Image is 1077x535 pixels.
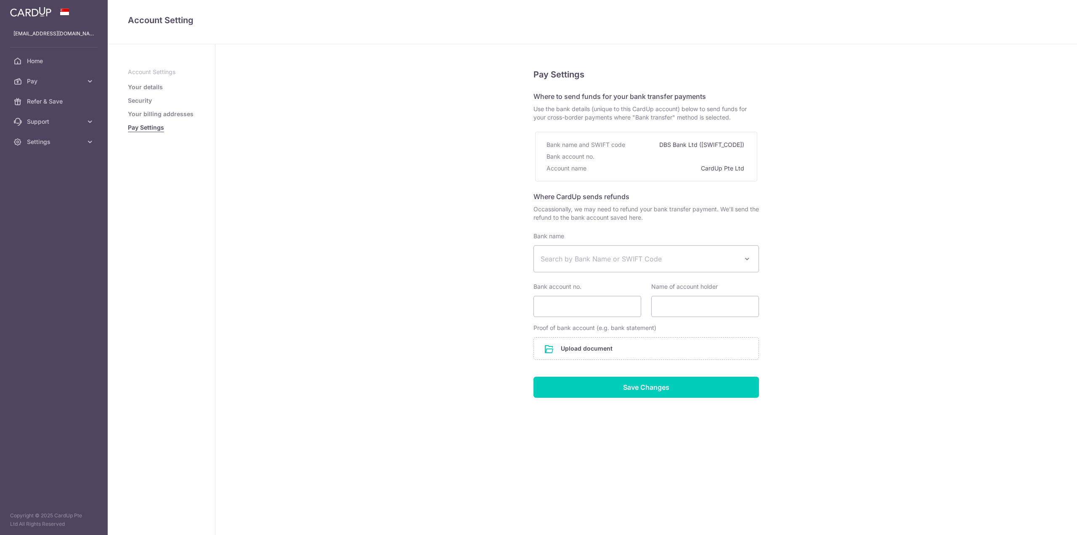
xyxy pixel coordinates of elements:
[546,162,588,174] div: Account name
[27,97,82,106] span: Refer & Save
[128,68,195,76] p: Account Settings
[533,68,759,81] h5: Pay Settings
[533,105,759,122] span: Use the bank details (unique to this CardUp account) below to send funds for your cross-border pa...
[533,377,759,398] input: Save Changes
[27,77,82,85] span: Pay
[701,162,746,174] div: CardUp Pte Ltd
[128,96,152,105] a: Security
[541,254,738,264] span: Search by Bank Name or SWIFT Code
[128,15,194,25] span: translation missing: en.refund_bank_accounts.show.title.account_setting
[533,205,759,222] span: Occassionally, we may need to refund your bank transfer payment. We’ll send the refund to the ban...
[659,139,746,151] div: DBS Bank Ltd ([SWIFT_CODE])
[533,232,564,240] label: Bank name
[533,324,656,332] label: Proof of bank account (e.g. bank statement)
[128,83,163,91] a: Your details
[546,139,627,151] div: Bank name and SWIFT code
[533,192,629,201] span: Where CardUp sends refunds
[533,92,706,101] span: Where to send funds for your bank transfer payments
[27,57,82,65] span: Home
[13,29,94,38] p: [EMAIL_ADDRESS][DOMAIN_NAME]
[27,138,82,146] span: Settings
[533,337,759,360] div: Upload document
[128,123,164,132] a: Pay Settings
[533,282,581,291] label: Bank account no.
[651,282,718,291] label: Name of account holder
[27,117,82,126] span: Support
[128,110,194,118] a: Your billing addresses
[546,151,596,162] div: Bank account no.
[10,7,51,17] img: CardUp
